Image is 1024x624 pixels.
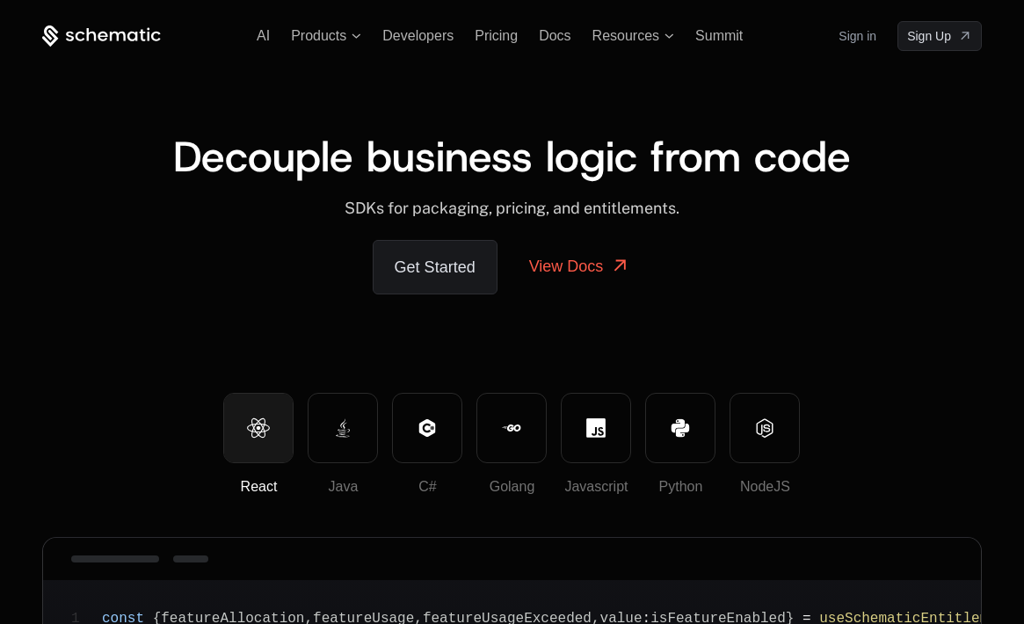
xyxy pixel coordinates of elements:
[291,28,346,44] span: Products
[173,128,851,185] span: Decouple business logic from code
[257,28,270,43] a: AI
[373,240,497,294] a: Get Started
[477,476,546,497] div: Golang
[224,476,293,497] div: React
[382,28,454,43] a: Developers
[897,21,982,51] a: [object Object]
[223,393,294,463] button: React
[476,393,547,463] button: Golang
[345,199,679,217] span: SDKs for packaging, pricing, and entitlements.
[309,476,377,497] div: Java
[645,393,715,463] button: Python
[508,240,652,293] a: View Docs
[475,28,518,43] a: Pricing
[592,28,659,44] span: Resources
[695,28,743,43] a: Summit
[730,476,799,497] div: NodeJS
[308,393,378,463] button: Java
[393,476,461,497] div: C#
[646,476,715,497] div: Python
[562,476,630,497] div: Javascript
[392,393,462,463] button: C#
[539,28,570,43] a: Docs
[730,393,800,463] button: NodeJS
[907,27,951,45] span: Sign Up
[561,393,631,463] button: Javascript
[839,22,876,50] a: Sign in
